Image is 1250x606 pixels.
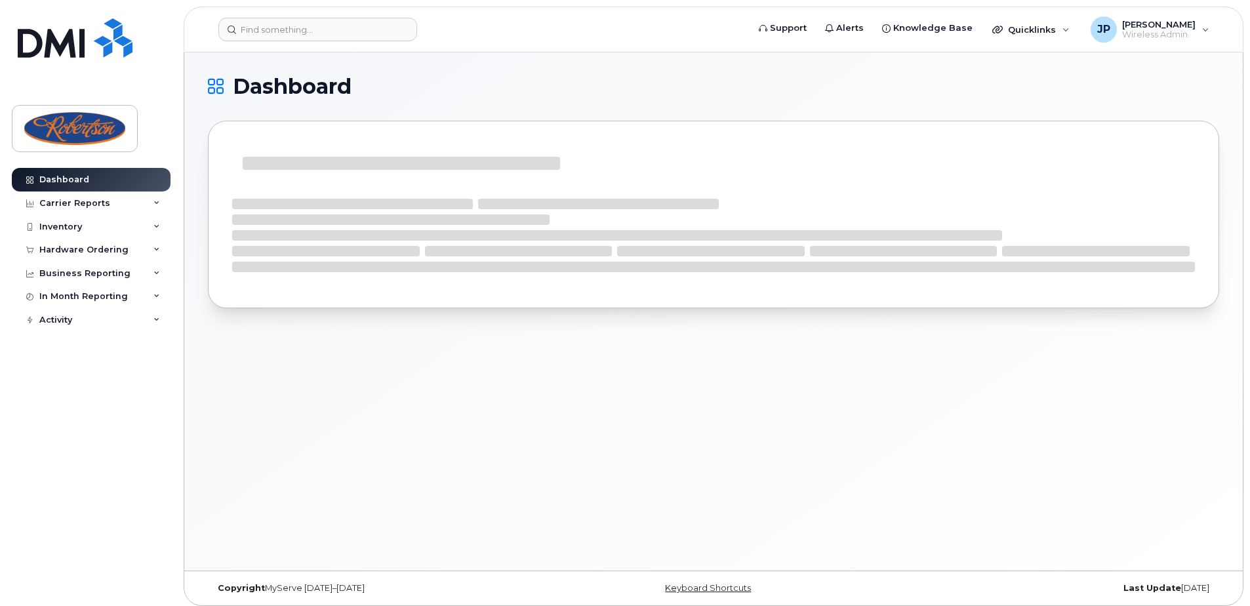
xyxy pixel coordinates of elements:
[665,583,751,593] a: Keyboard Shortcuts
[218,583,265,593] strong: Copyright
[208,583,545,594] div: MyServe [DATE]–[DATE]
[882,583,1219,594] div: [DATE]
[1123,583,1181,593] strong: Last Update
[233,77,352,96] span: Dashboard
